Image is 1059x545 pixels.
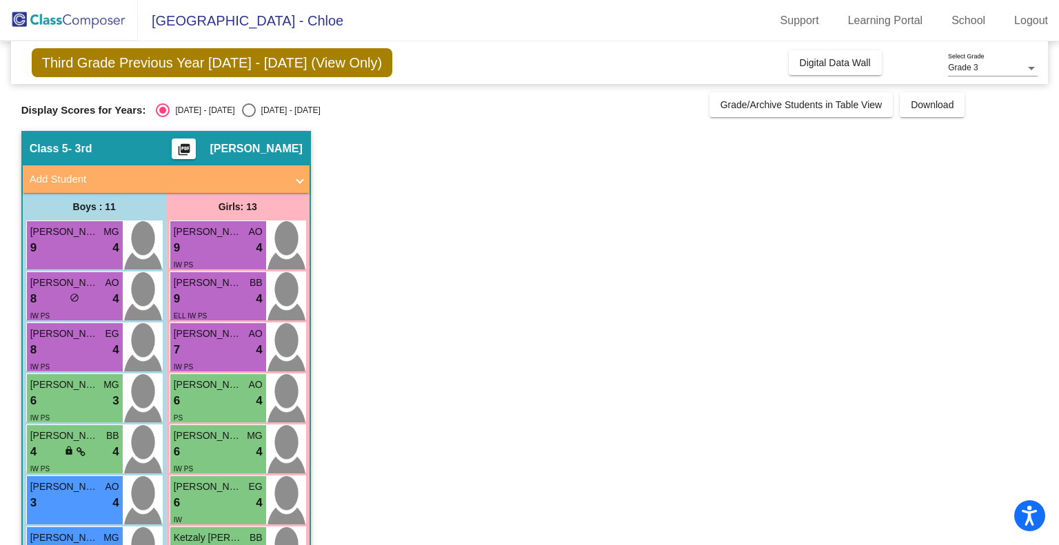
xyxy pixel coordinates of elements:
div: Boys : 11 [23,193,166,220]
span: 4 [112,239,119,257]
span: [PERSON_NAME] [30,480,99,494]
span: 8 [30,290,37,308]
span: IW PS [30,312,50,320]
span: Grade/Archive Students in Table View [720,99,882,110]
span: 4 [256,392,262,410]
span: IW PS [174,363,193,371]
span: 4 [112,290,119,308]
span: 9 [174,239,180,257]
span: MG [103,378,119,392]
span: AO [105,276,119,290]
span: [PERSON_NAME] [30,531,99,545]
span: EG [248,480,262,494]
span: 4 [256,290,262,308]
div: [DATE] - [DATE] [256,104,321,116]
span: 7 [174,341,180,359]
span: 3 [112,392,119,410]
mat-radio-group: Select an option [156,103,320,117]
button: Grade/Archive Students in Table View [709,92,894,117]
span: MG [103,531,119,545]
button: Download [900,92,965,117]
span: Ketzaly [PERSON_NAME] [174,531,243,545]
span: [PERSON_NAME] [30,276,99,290]
span: 8 [30,341,37,359]
a: School [940,10,996,32]
span: ELL IW PS [174,312,208,320]
span: 6 [174,443,180,461]
span: [PERSON_NAME] [174,276,243,290]
span: [PERSON_NAME] [174,327,243,341]
span: [PERSON_NAME] [174,225,243,239]
span: Grade 3 [948,63,978,72]
span: [PERSON_NAME] [174,480,243,494]
span: do_not_disturb_alt [70,293,79,302]
span: 4 [30,443,37,461]
a: Support [769,10,830,32]
span: AO [248,378,262,392]
span: IW PS [174,261,193,269]
span: PS [174,414,183,422]
span: AO [105,480,119,494]
span: 4 [256,494,262,512]
span: [PERSON_NAME] [30,225,99,239]
span: Download [911,99,954,110]
span: 4 [256,239,262,257]
span: lock [64,446,74,455]
button: Digital Data Wall [789,50,882,75]
span: [PERSON_NAME] [30,429,99,443]
span: 4 [112,341,119,359]
span: BB [250,531,263,545]
span: [PERSON_NAME] [210,142,302,156]
mat-panel-title: Add Student [30,172,286,187]
span: AO [248,225,262,239]
span: 9 [174,290,180,308]
span: EG [105,327,119,341]
span: - 3rd [68,142,92,156]
span: [PERSON_NAME] [30,327,99,341]
span: Display Scores for Years: [21,104,146,116]
span: IW [174,516,182,524]
span: 6 [174,392,180,410]
span: MG [103,225,119,239]
span: Third Grade Previous Year [DATE] - [DATE] (View Only) [32,48,393,77]
span: IW PS [30,465,50,473]
span: 4 [256,341,262,359]
a: Logout [1003,10,1059,32]
mat-icon: picture_as_pdf [176,143,192,162]
span: BB [250,276,263,290]
span: 6 [174,494,180,512]
span: IW PS [174,465,193,473]
div: Girls: 13 [166,193,310,220]
mat-expansion-panel-header: Add Student [23,165,310,193]
a: Learning Portal [837,10,934,32]
span: 4 [112,494,119,512]
span: BB [106,429,119,443]
span: Class 5 [30,142,68,156]
span: 4 [112,443,119,461]
span: [PERSON_NAME] [174,429,243,443]
span: IW PS [30,363,50,371]
span: [PERSON_NAME] [174,378,243,392]
span: 3 [30,494,37,512]
span: 4 [256,443,262,461]
div: [DATE] - [DATE] [170,104,234,116]
span: MG [247,429,263,443]
span: [GEOGRAPHIC_DATA] - Chloe [138,10,343,32]
span: 6 [30,392,37,410]
span: [PERSON_NAME] [30,378,99,392]
span: AO [248,327,262,341]
span: Digital Data Wall [800,57,871,68]
span: 9 [30,239,37,257]
button: Print Students Details [172,138,196,159]
span: IW PS [30,414,50,422]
